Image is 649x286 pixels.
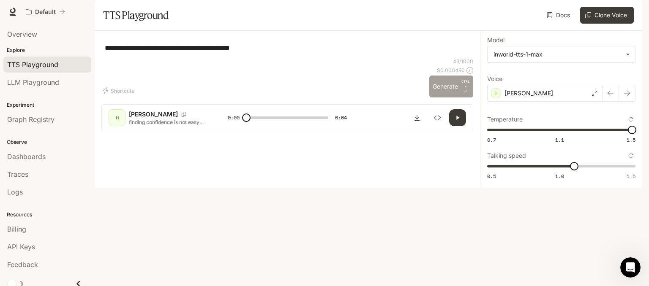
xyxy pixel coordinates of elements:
[487,173,496,180] span: 0.5
[487,116,523,122] p: Temperature
[35,8,56,16] p: Default
[555,136,564,143] span: 1.1
[626,151,635,160] button: Reset to default
[461,79,470,94] p: ⏎
[626,115,635,124] button: Reset to default
[178,112,190,117] button: Copy Voice ID
[429,109,446,126] button: Inspect
[545,7,573,24] a: Docs
[620,257,641,278] iframe: Intercom live chat
[22,3,69,20] button: All workspaces
[487,76,502,82] p: Voice
[487,153,526,159] p: Talking speed
[129,110,178,119] p: [PERSON_NAME]
[110,111,124,124] div: H
[335,113,347,122] span: 0:04
[437,67,465,74] p: $ 0.000490
[555,173,564,180] span: 1.0
[487,136,496,143] span: 0.7
[453,58,473,65] p: 49 / 1000
[488,46,635,62] div: inworld-tts-1-max
[103,7,169,24] h1: TTS Playground
[409,109,425,126] button: Download audio
[101,84,137,97] button: Shortcuts
[429,76,473,97] button: GenerateCTRL +⏎
[487,37,504,43] p: Model
[580,7,634,24] button: Clone Voice
[627,173,635,180] span: 1.5
[461,79,470,89] p: CTRL +
[228,113,240,122] span: 0:00
[627,136,635,143] span: 1.5
[494,50,622,59] div: inworld-tts-1-max
[504,89,553,97] p: [PERSON_NAME]
[129,119,207,126] p: finding confidence is not easy but with [PERSON_NAME] there is confidence in every step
